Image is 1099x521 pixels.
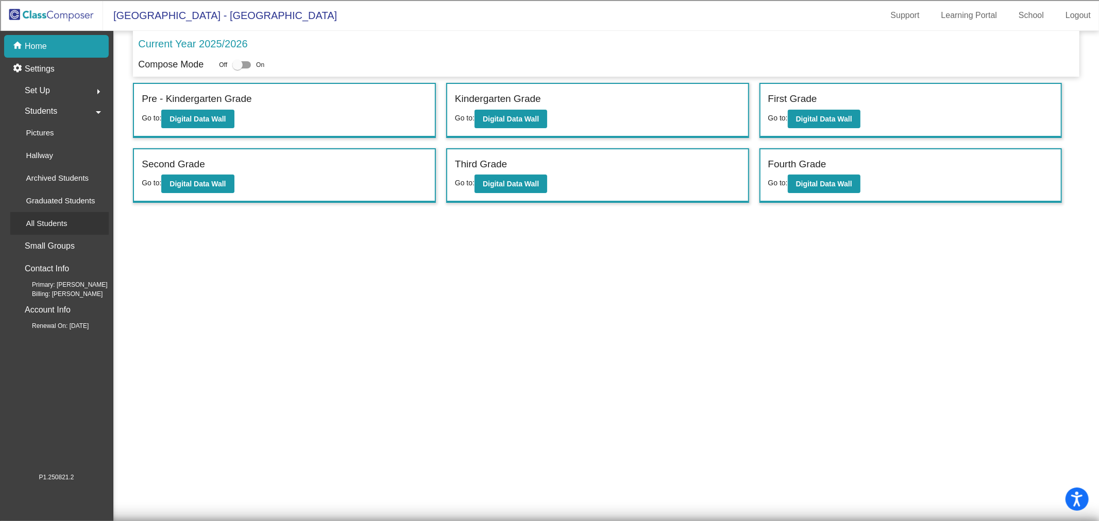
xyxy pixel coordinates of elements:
div: Sign out [4,71,1095,80]
div: MORE [4,350,1095,359]
span: Go to: [768,179,788,187]
div: Sort New > Old [4,33,1095,43]
div: Home [4,276,1095,285]
label: Pre - Kindergarten Grade [142,92,251,107]
label: Second Grade [142,157,205,172]
span: Go to: [455,179,475,187]
p: All Students [26,217,67,230]
button: Digital Data Wall [475,175,547,193]
mat-icon: arrow_right [92,85,105,98]
p: Hallway [26,149,53,162]
button: Digital Data Wall [788,175,860,193]
div: Move to ... [4,267,1095,276]
div: Options [4,61,1095,71]
div: WEBSITE [4,332,1095,341]
label: Fourth Grade [768,157,826,172]
mat-icon: home [12,40,25,53]
div: Print [4,126,1095,135]
div: Delete [4,98,1095,108]
div: Search for Source [4,145,1095,154]
div: Rename [4,80,1095,89]
span: On [256,60,264,70]
span: Go to: [768,114,788,122]
div: SAVE [4,313,1095,322]
p: Archived Students [26,172,89,184]
div: DELETE [4,257,1095,267]
p: Contact Info [25,262,69,276]
p: Small Groups [25,239,75,253]
div: SAVE AND GO HOME [4,248,1095,257]
div: BOOK [4,322,1095,332]
div: Visual Art [4,191,1095,200]
b: Digital Data Wall [483,180,539,188]
span: Off [219,60,227,70]
div: Move To ... [4,89,1095,98]
div: MOVE [4,294,1095,304]
div: Add Outline Template [4,135,1095,145]
label: Third Grade [455,157,507,172]
input: Search sources [4,359,95,370]
div: Sort A > Z [4,24,1095,33]
b: Digital Data Wall [170,180,226,188]
span: Primary: [PERSON_NAME] [15,280,108,289]
p: Account Info [25,303,71,317]
div: Magazine [4,163,1095,172]
div: Home [4,4,215,13]
span: Renewal On: [DATE] [15,321,89,331]
label: First Grade [768,92,817,107]
span: Go to: [142,179,161,187]
b: Digital Data Wall [796,180,852,188]
span: Go to: [142,114,161,122]
div: JOURNAL [4,341,1095,350]
div: This outline has no content. Would you like to delete it? [4,239,1095,248]
div: Newspaper [4,172,1095,182]
div: ??? [4,230,1095,239]
div: Download [4,117,1095,126]
b: Digital Data Wall [483,115,539,123]
button: Digital Data Wall [475,110,547,128]
b: Digital Data Wall [796,115,852,123]
div: Journal [4,154,1095,163]
span: Go to: [455,114,475,122]
p: Compose Mode [138,58,204,72]
div: Television/Radio [4,182,1095,191]
p: Pictures [26,127,54,139]
mat-icon: settings [12,63,25,75]
div: New source [4,304,1095,313]
p: Graduated Students [26,195,95,207]
p: Current Year 2025/2026 [138,36,247,51]
button: Digital Data Wall [161,110,234,128]
p: Home [25,40,47,53]
p: Settings [25,63,55,75]
span: Set Up [25,83,50,98]
button: Digital Data Wall [788,110,860,128]
div: CANCEL [4,220,1095,230]
label: Kindergarten Grade [455,92,541,107]
div: Delete [4,52,1095,61]
mat-icon: arrow_drop_down [92,106,105,118]
button: Digital Data Wall [161,175,234,193]
input: Search outlines [4,13,95,24]
div: CANCEL [4,285,1095,294]
b: Digital Data Wall [170,115,226,123]
div: Rename Outline [4,108,1095,117]
div: Move To ... [4,43,1095,52]
span: Billing: [PERSON_NAME] [15,289,103,299]
span: Students [25,104,57,118]
div: TODO: put dlg title [4,200,1095,210]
